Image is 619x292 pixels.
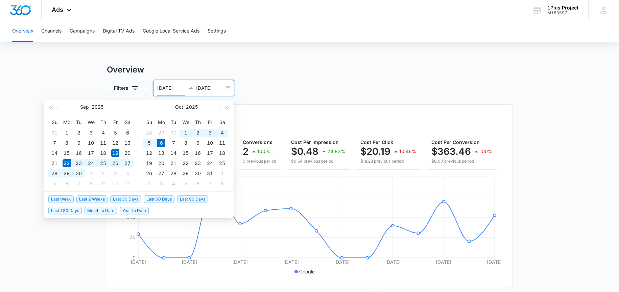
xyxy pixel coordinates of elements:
[120,207,149,214] span: Year to Date
[99,129,107,137] div: 4
[111,180,119,188] div: 10
[283,259,299,265] tspan: [DATE]
[180,148,192,158] td: 2025-10-15
[73,168,85,179] td: 2025-09-30
[73,158,85,168] td: 2025-09-23
[188,85,193,91] span: swap-right
[121,179,134,189] td: 2025-10-11
[85,128,97,138] td: 2025-09-03
[155,128,167,138] td: 2025-09-29
[436,259,451,265] tspan: [DATE]
[480,149,493,154] p: 100%
[76,195,108,203] span: Last 2 Weeks
[61,179,73,189] td: 2025-10-06
[188,85,193,91] span: to
[75,149,83,157] div: 16
[206,139,214,147] div: 10
[186,100,198,114] button: 2025
[63,129,71,137] div: 1
[206,159,214,167] div: 24
[180,128,192,138] td: 2025-10-01
[50,139,58,147] div: 7
[143,138,155,148] td: 2025-10-05
[194,169,202,178] div: 30
[109,148,121,158] td: 2025-09-19
[129,234,136,240] tspan: 70
[73,128,85,138] td: 2025-09-02
[145,129,153,137] div: 28
[87,180,95,188] div: 8
[257,149,270,154] p: 100%
[145,139,153,147] div: 5
[97,138,109,148] td: 2025-09-11
[61,128,73,138] td: 2025-09-01
[157,169,165,178] div: 27
[109,179,121,189] td: 2025-10-10
[61,138,73,148] td: 2025-09-08
[180,179,192,189] td: 2025-11-05
[87,159,95,167] div: 24
[216,168,228,179] td: 2025-11-01
[111,149,119,157] div: 19
[97,179,109,189] td: 2025-10-09
[169,169,177,178] div: 28
[182,149,190,157] div: 15
[143,117,155,128] th: Su
[204,158,216,168] td: 2025-10-24
[50,149,58,157] div: 14
[206,169,214,178] div: 31
[243,158,276,164] p: 0 previous period
[218,169,226,178] div: 1
[167,168,180,179] td: 2025-10-28
[63,180,71,188] div: 6
[144,195,174,203] span: Last 60 Days
[97,148,109,158] td: 2025-09-18
[75,169,83,178] div: 30
[208,20,226,42] button: Settings
[157,149,165,157] div: 13
[143,20,199,42] button: Google Local Service Ads
[99,169,107,178] div: 2
[85,117,97,128] th: We
[334,259,350,265] tspan: [DATE]
[107,80,145,96] button: Filters
[204,168,216,179] td: 2025-10-31
[175,100,183,114] button: Oct
[121,148,134,158] td: 2025-09-20
[157,159,165,167] div: 20
[155,138,167,148] td: 2025-10-06
[63,139,71,147] div: 8
[243,146,248,157] p: 2
[123,169,132,178] div: 4
[50,159,58,167] div: 21
[167,158,180,168] td: 2025-10-21
[48,148,61,158] td: 2025-09-14
[85,168,97,179] td: 2025-10-01
[133,255,136,260] tspan: 0
[327,149,346,154] p: 24.83%
[204,138,216,148] td: 2025-10-10
[85,158,97,168] td: 2025-09-24
[97,117,109,128] th: Th
[206,180,214,188] div: 7
[360,139,393,145] span: Cost Per Click
[145,169,153,178] div: 26
[111,139,119,147] div: 12
[75,139,83,147] div: 9
[216,148,228,158] td: 2025-10-18
[192,138,204,148] td: 2025-10-09
[123,149,132,157] div: 20
[216,158,228,168] td: 2025-10-25
[73,117,85,128] th: Tu
[155,117,167,128] th: Mo
[399,149,416,154] p: 10.46%
[75,180,83,188] div: 7
[216,179,228,189] td: 2025-11-08
[360,158,416,164] p: $18.28 previous period
[181,259,197,265] tspan: [DATE]
[97,158,109,168] td: 2025-09-25
[192,128,204,138] td: 2025-10-02
[73,138,85,148] td: 2025-09-09
[109,168,121,179] td: 2025-10-03
[192,168,204,179] td: 2025-10-30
